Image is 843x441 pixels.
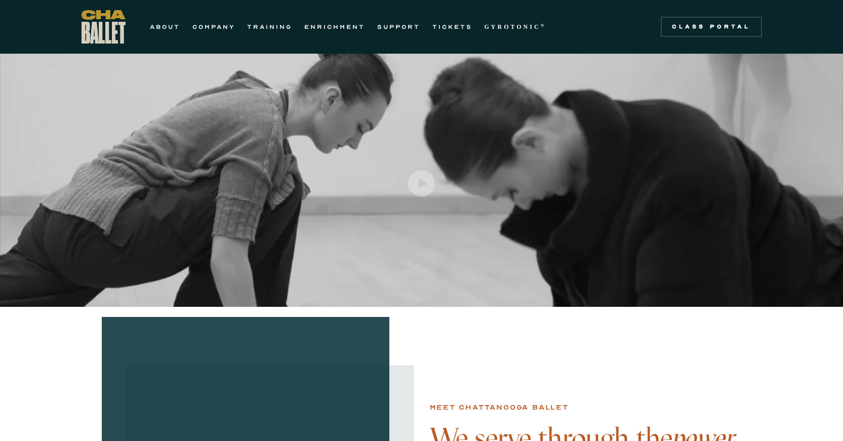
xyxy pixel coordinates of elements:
[82,10,126,44] a: home
[541,23,546,28] sup: ®
[192,21,235,33] a: COMPANY
[430,402,569,414] div: Meet chattanooga ballet
[247,21,292,33] a: TRAINING
[485,23,541,30] strong: GYROTONIC
[667,23,756,31] div: Class Portal
[304,21,365,33] a: ENRICHMENT
[485,21,546,33] a: GYROTONIC®
[150,21,180,33] a: ABOUT
[661,17,762,37] a: Class Portal
[377,21,420,33] a: SUPPORT
[432,21,472,33] a: TICKETS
